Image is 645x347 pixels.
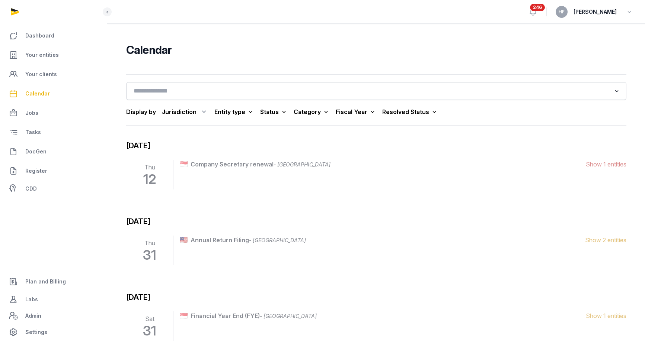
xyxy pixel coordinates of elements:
span: - [GEOGRAPHIC_DATA] [274,161,331,168]
span: Financial Year End (FYE) [191,311,586,320]
span: 31 [129,247,170,262]
span: Your clients [25,70,57,79]
span: Calendar [25,89,50,98]
span: - [GEOGRAPHIC_DATA] [260,313,317,319]
a: CDD [6,181,101,196]
a: Admin [6,308,101,323]
a: Your entities [6,46,101,64]
span: Tasks [25,128,41,137]
span: Register [25,166,47,175]
a: Labs [6,291,101,308]
h2: Calendar [126,43,626,56]
span: Show 1 entities [586,160,626,169]
span: Show 1 entities [586,311,626,320]
div: Display by [126,107,156,116]
span: Plan and Billing [25,277,66,286]
button: HF [556,6,568,18]
div: Search for option [130,84,623,98]
div: Entity type [214,107,254,117]
div: Status [260,107,288,117]
span: Annual Return Filing [191,236,585,244]
span: HF [559,10,565,14]
a: Tasks [6,123,101,141]
div: Jurisdiction [162,106,208,118]
div: Fiscal Year [336,107,376,117]
span: Thu [129,239,170,247]
p: [DATE] [126,216,626,227]
span: Labs [25,295,38,304]
input: Search for option [131,86,611,96]
a: Settings [6,323,101,341]
span: DocGen [25,147,47,156]
span: - [GEOGRAPHIC_DATA] [249,237,306,243]
a: Jobs [6,104,101,122]
span: Settings [25,328,47,337]
p: [DATE] [126,140,626,151]
div: Resolved Status [382,107,438,117]
span: [PERSON_NAME] [574,7,617,16]
span: 31 [129,323,170,338]
a: Dashboard [6,27,101,45]
span: Show 2 entities [585,236,626,244]
a: DocGen [6,143,101,160]
span: Sat [129,314,170,323]
a: Calendar [6,85,101,103]
span: CDD [25,184,37,193]
span: 246 [530,4,545,11]
span: Admin [25,311,41,320]
span: Thu [129,163,170,172]
span: Jobs [25,108,38,117]
a: Plan and Billing [6,273,101,291]
p: [DATE] [126,292,626,302]
div: Category [294,107,330,117]
span: 12 [129,172,170,187]
span: Your entities [25,51,59,59]
span: Dashboard [25,31,54,40]
a: Register [6,162,101,180]
span: Company Secretary renewal [191,160,586,169]
a: Your clients [6,65,101,83]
